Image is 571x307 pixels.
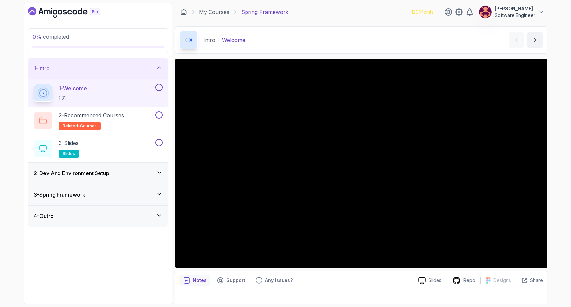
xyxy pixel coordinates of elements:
span: 0 % [32,33,42,40]
button: user profile image[PERSON_NAME]Software Engineer [479,5,545,19]
p: 1:31 [59,95,87,101]
p: [PERSON_NAME] [495,5,535,12]
h3: 3 - Spring Framework [34,191,85,199]
a: Dashboard [28,7,115,18]
button: next content [527,32,543,48]
span: slides [63,151,75,156]
button: notes button [179,275,210,286]
iframe: 1 - Hi [175,59,547,268]
a: My Courses [199,8,229,16]
a: Repo [447,276,480,285]
button: 4-Outro [28,206,168,227]
button: Share [516,277,543,284]
p: Slides [428,277,441,284]
img: user profile image [479,6,492,18]
button: 2-Dev And Environment Setup [28,163,168,184]
p: Any issues? [265,277,293,284]
p: Repo [463,277,475,284]
p: 1291 Points [411,9,434,15]
button: previous content [509,32,524,48]
button: 1-Intro [28,58,168,79]
p: 1 - Welcome [59,84,87,92]
button: Support button [213,275,249,286]
button: 1-Welcome1:31 [34,84,163,102]
p: Designs [493,277,511,284]
h3: 2 - Dev And Environment Setup [34,169,109,177]
p: Spring Framework [241,8,288,16]
a: Slides [413,277,447,284]
h3: 1 - Intro [34,64,50,72]
p: Welcome [222,36,245,44]
span: related-courses [63,123,97,129]
p: Support [226,277,245,284]
button: 2-Recommended Coursesrelated-courses [34,111,163,130]
p: 2 - Recommended Courses [59,111,124,119]
a: Dashboard [180,9,187,15]
p: Share [530,277,543,284]
button: 3-Spring Framework [28,184,168,205]
h3: 4 - Outro [34,212,54,220]
p: Software Engineer [495,12,535,19]
p: Intro [203,36,215,44]
span: completed [32,33,69,40]
p: 3 - Slides [59,139,79,147]
p: Notes [193,277,207,284]
button: 3-Slidesslides [34,139,163,158]
button: Feedback button [252,275,297,286]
